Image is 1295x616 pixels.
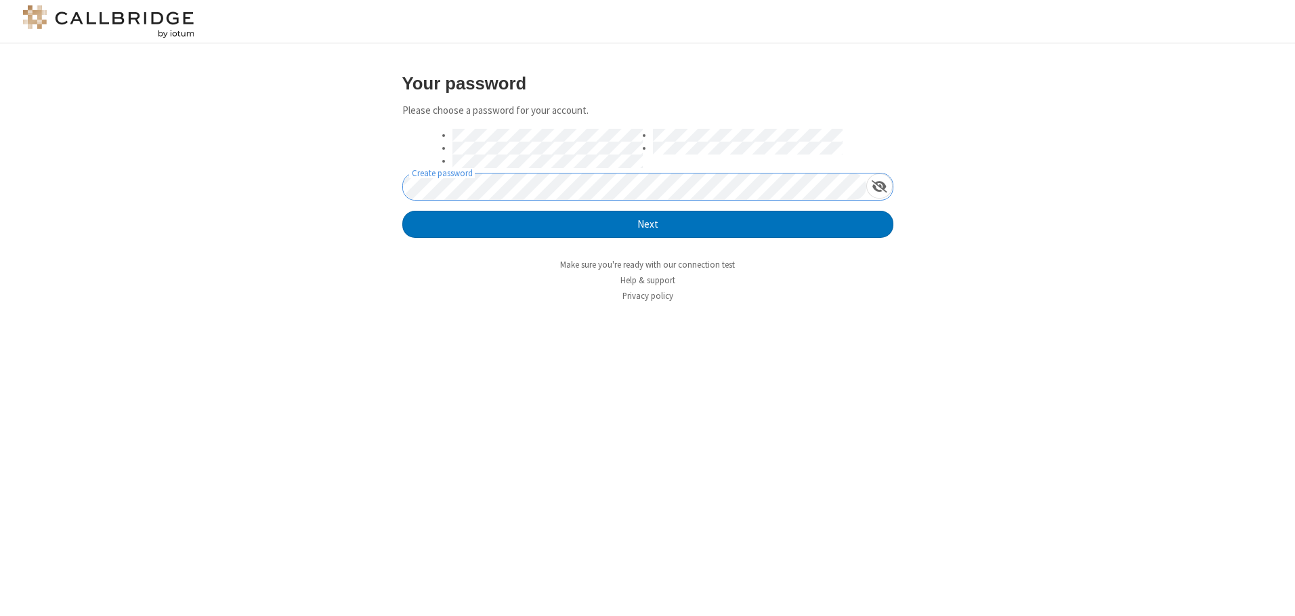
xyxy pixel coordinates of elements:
button: Next [402,211,893,238]
div: Show password [866,173,893,199]
p: Please choose a password for your account. [402,103,893,119]
a: Help & support [620,274,675,286]
input: Create password [403,173,866,200]
img: logo@2x.png [20,5,196,38]
a: Make sure you're ready with our connection test [560,259,735,270]
a: Privacy policy [622,290,673,302]
h3: Your password [402,74,893,93]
